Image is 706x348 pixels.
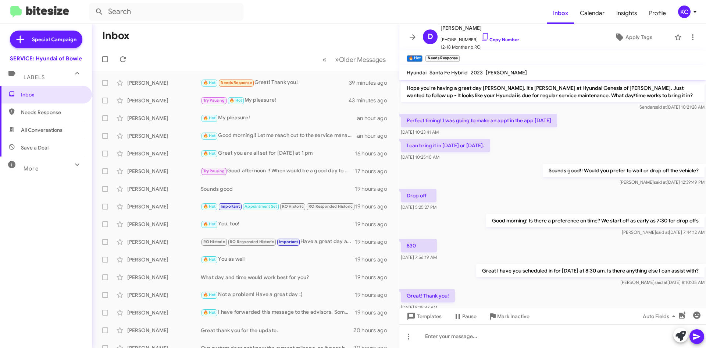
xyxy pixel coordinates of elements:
[355,185,393,193] div: 19 hours ago
[309,204,353,209] span: RO Responded Historic
[357,132,393,140] div: an hour ago
[655,280,667,285] span: said at
[441,24,519,32] span: [PERSON_NAME]
[127,132,201,140] div: [PERSON_NAME]
[595,31,671,44] button: Apply Tags
[203,169,225,173] span: Try Pausing
[425,55,459,62] small: Needs Response
[201,308,355,317] div: I have forwarded this message to the advisors. Someone should be reaching out
[482,310,535,323] button: Mark Inactive
[201,202,355,211] div: Ok
[643,310,678,323] span: Auto Fields
[407,55,422,62] small: 🔥 Hot
[127,221,201,228] div: [PERSON_NAME]
[462,310,477,323] span: Pause
[654,104,667,110] span: said at
[429,69,468,76] span: Santa Fe Hybrid
[355,221,393,228] div: 19 hours ago
[201,274,355,281] div: What day and time would work best for you?
[355,150,393,157] div: 16 hours ago
[643,3,672,24] span: Profile
[127,238,201,246] div: [PERSON_NAME]
[201,96,349,105] div: My pleasure!
[639,104,705,110] span: Sender [DATE] 10:21:28 AM
[407,69,427,76] span: Hyundai
[353,327,393,334] div: 20 hours ago
[547,3,574,24] a: Inbox
[637,310,684,323] button: Auto Fields
[127,150,201,157] div: [PERSON_NAME]
[656,229,669,235] span: said at
[221,204,240,209] span: Important
[401,204,436,210] span: [DATE] 5:25:27 PM
[21,91,83,98] span: Inbox
[203,257,216,262] span: 🔥 Hot
[201,114,357,122] div: My pleasure!
[331,52,390,67] button: Next
[355,274,393,281] div: 19 hours ago
[203,133,216,138] span: 🔥 Hot
[335,55,339,64] span: »
[201,149,355,158] div: Great you are all set for [DATE] at 1 pm
[201,238,355,246] div: Have a great day as well
[471,69,483,76] span: 2023
[127,256,201,263] div: [PERSON_NAME]
[355,203,393,210] div: 19 hours ago
[322,55,327,64] span: «
[229,98,242,103] span: 🔥 Hot
[201,255,355,264] div: You as well
[201,220,355,228] div: You, too!
[230,239,274,244] span: RO Responded Historic
[448,310,482,323] button: Pause
[201,185,355,193] div: Sounds good
[102,30,129,42] h1: Inbox
[355,256,393,263] div: 19 hours ago
[399,310,448,323] button: Templates
[127,309,201,316] div: [PERSON_NAME]
[318,52,390,67] nav: Page navigation example
[318,52,331,67] button: Previous
[486,214,705,227] p: Good morning! Is there a preference on time? We start off as early as 7:30 for drop offs
[203,239,225,244] span: RO Historic
[127,327,201,334] div: [PERSON_NAME]
[355,291,393,299] div: 19 hours ago
[203,310,216,315] span: 🔥 Hot
[476,264,705,277] p: Great I have you scheduled in for [DATE] at 8:30 am. Is there anything else I can assist with?
[282,204,304,209] span: RO Historic
[203,80,216,85] span: 🔥 Hot
[401,289,455,302] p: Great! Thank you!
[401,81,705,102] p: Hope you're having a great day [PERSON_NAME]. it's [PERSON_NAME] at Hyundai Genesis of [PERSON_NA...
[339,56,386,64] span: Older Messages
[21,144,49,151] span: Save a Deal
[574,3,610,24] span: Calendar
[428,31,433,43] span: D
[201,327,353,334] div: Great thank you for the update.
[486,69,527,76] span: [PERSON_NAME]
[279,239,298,244] span: Important
[127,203,201,210] div: [PERSON_NAME]
[127,115,201,122] div: [PERSON_NAME]
[401,114,557,127] p: Perfect timing! I was going to make an appt in the app [DATE]
[401,305,437,310] span: [DATE] 8:25:47 AM
[203,116,216,120] span: 🔥 Hot
[127,185,201,193] div: [PERSON_NAME]
[654,179,667,185] span: said at
[10,31,82,48] a: Special Campaign
[610,3,643,24] a: Insights
[203,204,216,209] span: 🔥 Hot
[678,6,691,18] div: KC
[620,179,705,185] span: [PERSON_NAME] [DATE] 12:39:49 PM
[127,97,201,104] div: [PERSON_NAME]
[622,229,705,235] span: [PERSON_NAME] [DATE] 7:44:12 AM
[349,79,393,87] div: 39 minutes ago
[405,310,442,323] span: Templates
[401,154,439,160] span: [DATE] 10:25:10 AM
[401,139,490,152] p: I can bring it in [DATE] or [DATE].
[127,274,201,281] div: [PERSON_NAME]
[89,3,243,21] input: Search
[21,126,63,134] span: All Conversations
[401,254,437,260] span: [DATE] 7:56:19 AM
[441,43,519,51] span: 12-18 Months no RO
